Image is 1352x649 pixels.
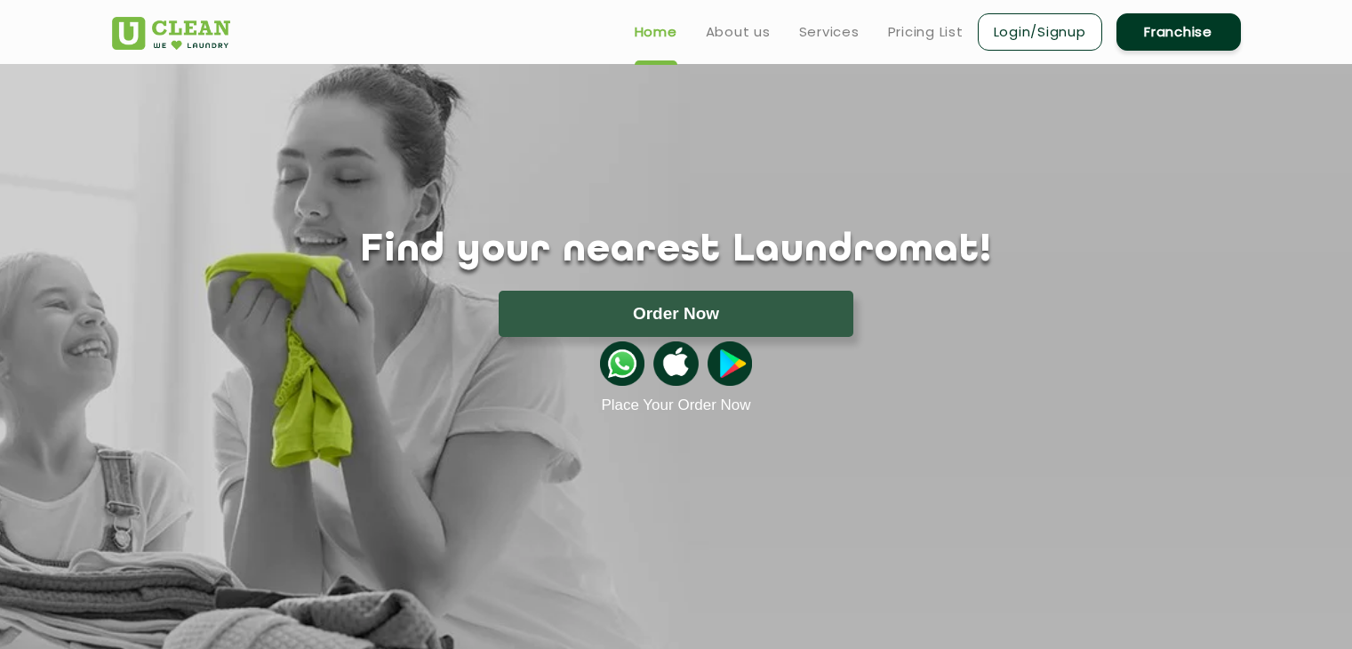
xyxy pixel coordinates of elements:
a: Login/Signup [978,13,1102,51]
a: Franchise [1116,13,1241,51]
a: About us [706,21,771,43]
a: Place Your Order Now [601,397,750,414]
a: Services [799,21,860,43]
a: Home [635,21,677,43]
img: playstoreicon.png [708,341,752,386]
h1: Find your nearest Laundromat! [99,228,1254,273]
img: UClean Laundry and Dry Cleaning [112,17,230,50]
button: Order Now [499,291,853,337]
img: apple-icon.png [653,341,698,386]
img: whatsappicon.png [600,341,644,386]
a: Pricing List [888,21,964,43]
